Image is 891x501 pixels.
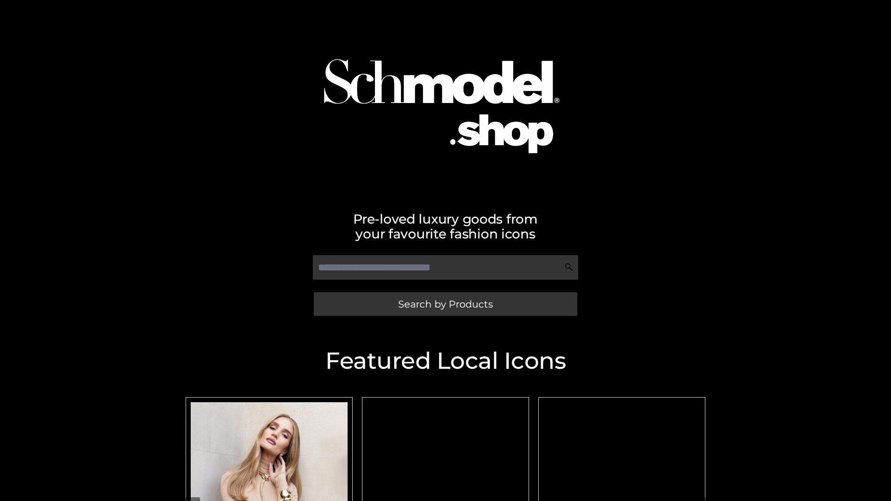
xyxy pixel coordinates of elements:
h2: Pre-loved luxury goods from your favourite fashion icons [181,212,710,241]
h2: Featured Local Icons​ [181,349,710,373]
img: Search Icon [564,263,574,272]
span: Search by Products [398,299,493,309]
a: Search by Products [314,292,577,316]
